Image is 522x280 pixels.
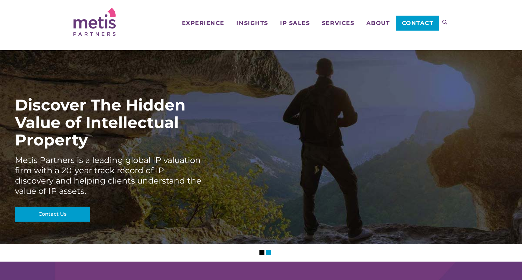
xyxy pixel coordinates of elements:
li: Slider Page 1 [259,250,264,255]
a: Contact [396,16,439,31]
a: Contact Us [15,207,90,222]
span: Insights [236,20,268,26]
span: About [366,20,390,26]
img: Metis Partners [73,8,116,36]
li: Slider Page 2 [266,250,271,255]
span: Contact [402,20,434,26]
span: Services [322,20,354,26]
div: Discover The Hidden Value of Intellectual Property [15,96,203,149]
div: Metis Partners is a leading global IP valuation firm with a 20-year track record of IP discovery ... [15,155,203,196]
span: Experience [182,20,224,26]
span: IP Sales [280,20,310,26]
